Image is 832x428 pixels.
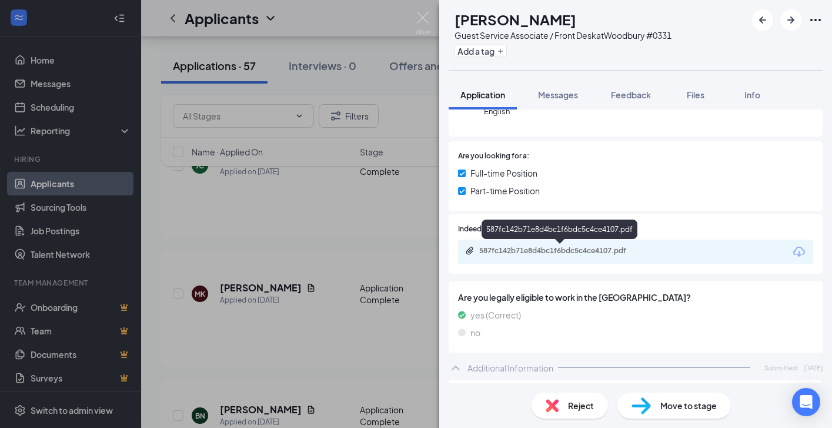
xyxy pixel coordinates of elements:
span: Are you looking for a: [458,151,529,162]
a: Paperclip587fc142b71e8d4bc1f6bdc5c4ce4107.pdf [465,246,656,257]
span: Files [687,89,704,100]
svg: Plus [497,48,504,55]
button: ArrowRight [780,9,801,31]
span: Info [744,89,760,100]
div: Guest Service Associate / Front Desk at Woodbury #0331 [455,29,671,41]
div: Additional Information [467,362,553,374]
h1: [PERSON_NAME] [455,9,576,29]
span: Full-time Position [470,167,537,180]
span: no [470,326,480,339]
span: Move to stage [660,399,717,412]
div: 587fc142b71e8d4bc1f6bdc5c4ce4107.pdf [479,246,644,256]
button: PlusAdd a tag [455,45,507,57]
span: yes (Correct) [470,308,521,321]
button: ArrowLeftNew [752,9,773,31]
svg: Ellipses [808,13,823,27]
span: [DATE] [803,363,823,373]
span: Feedback [611,89,651,100]
svg: ChevronUp [449,361,463,375]
span: Messages [538,89,578,100]
span: Indeed Resume [458,224,510,235]
div: 587fc142b71e8d4bc1f6bdc5c4ce4107.pdf [482,220,637,239]
span: Are you legally eligible to work in the [GEOGRAPHIC_DATA]? [458,291,813,304]
span: Submitted: [764,363,798,373]
span: Part-time Position [470,184,540,197]
svg: Download [792,245,806,259]
svg: Paperclip [465,246,475,256]
span: Application [460,89,505,100]
span: Reject [568,399,594,412]
div: Open Intercom Messenger [792,388,820,416]
svg: ArrowLeftNew [756,13,770,27]
svg: ArrowRight [784,13,798,27]
span: English [484,105,557,117]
